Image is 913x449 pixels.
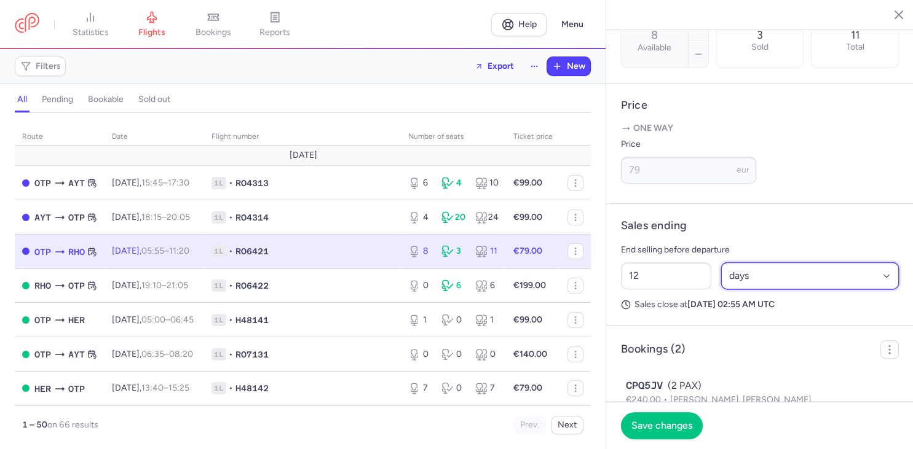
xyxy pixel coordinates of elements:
input: ## [621,262,711,289]
input: --- [621,157,756,184]
div: 7 [408,382,432,394]
h4: Sales ending [621,219,687,233]
div: 11 [475,245,499,257]
time: 08:20 [169,349,193,359]
div: 0 [441,314,465,326]
div: 6 [475,279,499,292]
div: 20 [441,211,465,224]
button: Next [551,416,583,434]
p: Sold [751,42,769,52]
div: 10 [475,177,499,189]
span: OTP [68,382,85,396]
span: [DATE], [112,349,193,359]
time: 15:45 [141,178,163,188]
strong: [DATE] 02:55 AM UTC [687,299,775,310]
span: Filters [36,61,61,71]
th: Ticket price [506,128,560,146]
span: eur [737,165,749,175]
div: 0 [475,348,499,361]
span: – [141,383,189,393]
a: CitizenPlane red outlined logo [15,13,39,36]
span: RO6422 [235,279,269,292]
th: date [105,128,204,146]
button: Menu [554,13,591,36]
span: [DATE], [112,212,190,222]
time: 05:00 [141,314,165,325]
span: [PERSON_NAME], [PERSON_NAME] [670,394,812,405]
span: 1L [211,245,226,257]
span: Help [518,20,537,29]
span: • [229,279,233,292]
p: Sales close at [621,299,899,310]
div: 8 [408,245,432,257]
strong: €140.00 [513,349,547,359]
span: 1L [211,314,226,326]
time: 05:55 [141,246,164,256]
span: – [141,314,194,325]
span: RHO [68,245,85,259]
div: 0 [441,348,465,361]
span: OTP [68,279,85,292]
span: [DATE], [112,280,188,291]
span: on 66 results [47,420,98,430]
span: statistics [73,27,109,38]
span: • [229,348,233,361]
span: €240.00 [626,394,670,405]
span: OTP [34,176,51,190]
p: 3 [757,29,763,41]
time: 06:45 [170,314,194,325]
label: Price [621,137,756,152]
p: Total [846,42,864,52]
div: 0 [441,382,465,394]
span: • [229,382,233,394]
span: – [141,280,188,291]
p: 11 [851,29,860,41]
a: bookings [183,11,244,38]
span: 1L [211,177,226,189]
span: Export [488,61,514,71]
span: OTP [34,313,51,327]
span: RO7131 [235,348,269,361]
time: 06:35 [141,349,164,359]
span: AYT [68,176,85,190]
div: 0 [408,348,432,361]
time: 13:40 [141,383,164,393]
span: flights [138,27,165,38]
span: – [141,212,190,222]
h4: Bookings (2) [621,342,685,356]
span: reports [259,27,290,38]
h4: all [17,94,27,105]
h4: bookable [88,94,124,105]
span: 1L [211,382,226,394]
strong: €99.00 [513,212,542,222]
span: RO6421 [235,245,269,257]
div: 1 [408,314,432,326]
span: [DATE], [112,178,189,188]
time: 11:20 [169,246,189,256]
span: – [141,178,189,188]
th: route [15,128,105,146]
span: New [567,61,585,71]
h4: sold out [138,94,170,105]
button: New [547,57,590,76]
span: RO4314 [235,211,269,224]
strong: €99.00 [513,178,542,188]
a: Help [491,13,547,36]
span: OTP [34,245,51,259]
strong: €99.00 [513,314,542,325]
div: 6 [408,177,432,189]
span: OTP [68,211,85,224]
span: HER [34,382,51,396]
strong: €79.00 [513,246,542,256]
span: [DATE] [289,150,317,160]
button: Prev. [513,416,546,434]
strong: 1 – 50 [22,420,47,430]
p: One way [621,122,899,135]
span: • [229,314,233,326]
span: 1L [211,348,226,361]
label: Available [638,43,671,53]
span: – [141,246,189,256]
button: Save changes [621,412,703,439]
span: bookings [196,27,231,38]
time: 17:30 [168,178,189,188]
